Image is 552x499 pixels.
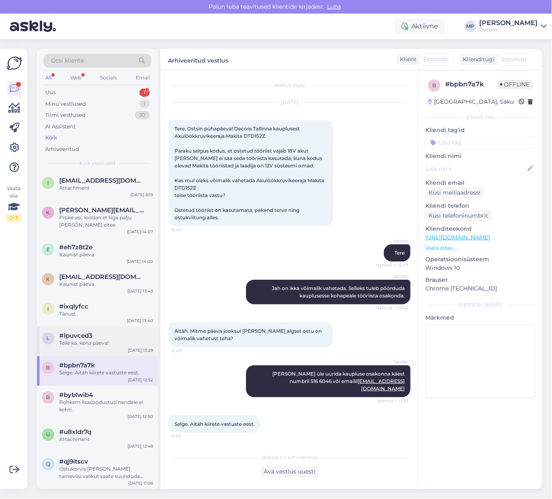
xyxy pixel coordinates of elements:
div: Minu vestlused [45,100,86,108]
div: 2 / 3 [7,214,21,222]
div: Tiimi vestlused [45,111,86,119]
p: Operatsioonisüsteem [426,255,536,264]
p: Kliendi nimi [426,152,536,160]
div: [DATE] 12:48 [128,443,153,450]
span: Kertu8725@gmail.com [59,273,145,281]
span: #u8xldr7q [59,429,91,436]
span: Vestlus on arhiveeritud [262,454,318,462]
div: Ava vestlus uuesti [260,467,319,478]
div: Socials [98,72,118,83]
input: Lisa tag [426,136,536,149]
div: Email [134,72,151,83]
span: i [47,180,49,186]
span: Sander [377,273,408,279]
div: Kliendi info [426,114,536,121]
div: Küsi meiliaadressi [426,187,484,198]
span: K [46,276,50,282]
p: Vaata edasi ... [426,244,536,252]
span: l [47,335,50,341]
a: [PERSON_NAME]Decora [480,20,547,33]
div: # bpbn7a7k [445,79,497,89]
span: 12:49 [171,348,202,354]
span: k [46,209,50,216]
span: #lpuvced3 [59,332,93,340]
span: Sander [377,359,408,365]
span: i [47,306,49,312]
div: Uus [45,88,56,97]
p: Klienditeekond [426,225,536,233]
p: Kliendi telefon [426,202,536,210]
p: Brauser [426,276,536,284]
div: [DATE] [169,99,411,106]
div: [DATE] 13:48 [128,288,153,294]
span: Estonian [424,55,449,64]
div: Klienditugi [460,55,495,64]
div: Pisike asi, loodan et liiga palju [PERSON_NAME] eitee [59,214,153,229]
span: Selge. Aitäh kiirete vastuste eest. [174,421,255,427]
span: b [433,82,436,88]
div: [DATE] 13:29 [128,347,153,353]
div: Vaata siia [7,185,21,222]
div: AI Assistent [45,123,76,131]
div: Küsi telefoninumbrit [426,210,492,221]
div: Vestlus algas [169,81,411,89]
span: #eh7z8t2e [59,244,93,251]
span: Nähtud ✓ 12:47 [376,262,408,268]
div: Decora [480,26,538,33]
div: Rohkem lisasoodustusi nendele ei kehti. [59,399,153,414]
span: Jah on ikka võimalik vahetada. Selleks tuleb pöörduda kauplusesse kohapeale tööriista osakonda. [272,285,406,299]
div: 1 [139,100,150,108]
img: Askly Logo [7,56,22,71]
div: [DATE] 13:40 [127,318,153,324]
p: Kliendi tag'id [426,126,536,135]
span: Nähtud ✓ 12:51 [377,398,408,404]
div: Teile ka, kena päeva! [59,340,153,347]
span: #byblwib4 [59,392,93,399]
p: Kliendi email [426,179,536,187]
p: Chrome [TECHNICAL_ID] [426,284,536,293]
p: Windows 10 [426,264,536,272]
label: Arhiveeritud vestlus [168,54,228,65]
span: b [46,365,50,371]
div: Attachment [59,184,153,192]
div: Aktiivne [395,19,445,34]
div: Arhiveeritud [45,145,79,153]
div: MP [465,21,476,32]
span: info@ixander.eu [59,177,145,184]
input: Lisa nimi [426,164,526,173]
div: [DATE] 14:07 [127,229,153,235]
div: [PERSON_NAME] [480,20,538,26]
div: [DATE] 12:50 [128,414,153,420]
span: Offline [497,80,533,89]
span: Nähtud ✓ 12:48 [376,305,408,311]
div: Kaunist päeva. [59,281,153,288]
span: #bpbn7a7k [59,362,95,369]
span: 12:52 [171,433,202,439]
div: [DATE] 8:19 [130,192,153,198]
div: Kaunist päeva [59,251,153,258]
div: [DATE] 12:52 [128,377,153,383]
div: Ostukorvis [PERSON_NAME] tarneviisi valikut saate suunduda andmete/[PERSON_NAME] valiku lehele. [59,466,153,480]
div: Kõik [45,134,57,142]
span: #qj9itscv [59,458,88,466]
div: Tänud. [59,310,153,318]
div: Selge. Aitäh kiirete vastuste eest. [59,369,153,377]
div: 30 [135,111,150,119]
span: kaspar.raasman@gmail.com [59,207,145,214]
p: Märkmed [426,313,536,322]
div: Attachment [59,436,153,443]
span: Luba [325,3,343,10]
div: Klient [397,55,417,64]
span: b [46,395,50,401]
div: [PERSON_NAME] [426,301,536,309]
span: #ixqlyfcc [59,303,88,310]
span: q [46,461,50,467]
div: All [44,72,53,83]
span: Otsi kliente [51,56,84,65]
a: [URL][DOMAIN_NAME] [426,234,490,241]
span: Kõik vestlused [80,160,116,167]
span: e [46,246,50,253]
span: [PERSON_NAME] üle uurida kaupluse osakonna käest numbril 516 6046 või emailil [272,371,406,392]
span: Tere, Ostsin pühapäeval Decora Tallinna kauplusest Akulöökkruvikeeraja Makita DTD152Z. Paraku sel... [174,125,325,220]
span: Tere [394,250,405,256]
